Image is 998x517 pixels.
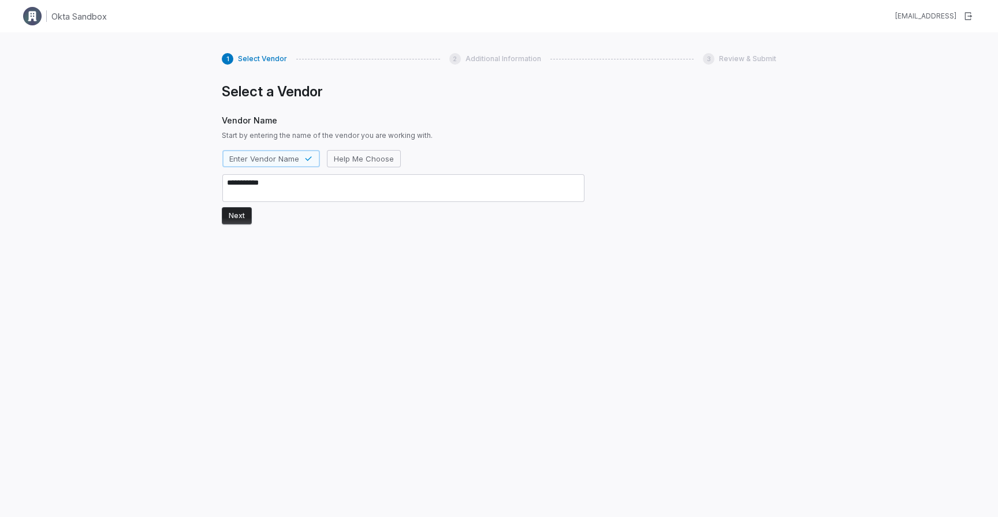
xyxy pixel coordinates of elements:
span: Additional Information [466,54,541,63]
div: 3 [703,53,714,65]
div: 1 [222,53,233,65]
span: Help Me Choose [334,153,394,164]
span: Vendor Name [222,114,585,126]
span: Enter Vendor Name [229,153,299,164]
button: Help Me Choose [327,150,401,167]
h1: Okta Sandbox [51,10,107,23]
button: Next [222,207,252,224]
img: Clerk Logo [23,7,42,25]
span: Select Vendor [238,54,287,63]
span: Start by entering the name of the vendor you are working with. [222,131,585,140]
div: 2 [449,53,461,65]
span: Review & Submit [719,54,776,63]
h1: Select a Vendor [222,83,585,100]
button: Enter Vendor Name [222,150,320,167]
div: [EMAIL_ADDRESS] [895,12,956,21]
